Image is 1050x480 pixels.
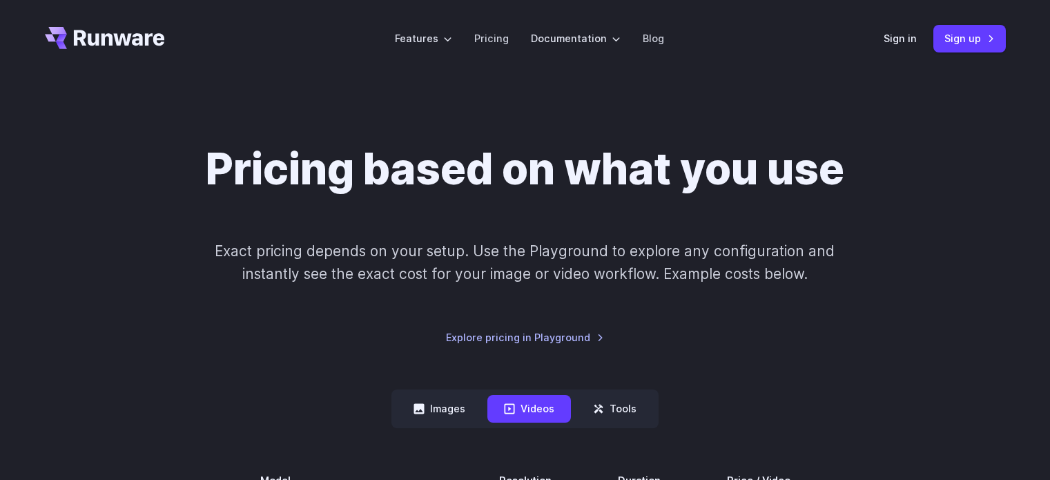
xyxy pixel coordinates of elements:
[446,329,604,345] a: Explore pricing in Playground
[395,30,452,46] label: Features
[188,240,861,286] p: Exact pricing depends on your setup. Use the Playground to explore any configuration and instantl...
[531,30,621,46] label: Documentation
[933,25,1006,52] a: Sign up
[643,30,664,46] a: Blog
[397,395,482,422] button: Images
[45,27,165,49] a: Go to /
[884,30,917,46] a: Sign in
[487,395,571,422] button: Videos
[206,144,844,195] h1: Pricing based on what you use
[576,395,653,422] button: Tools
[474,30,509,46] a: Pricing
